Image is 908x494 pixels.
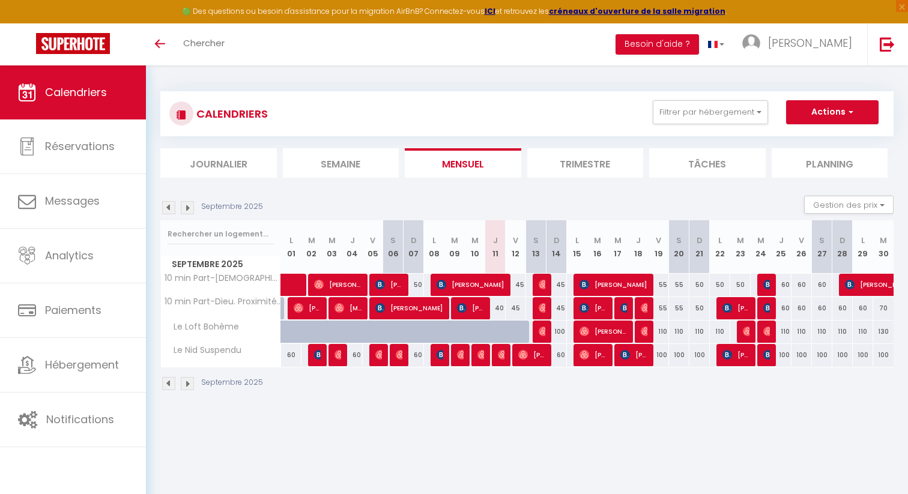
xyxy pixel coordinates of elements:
[791,321,812,343] div: 110
[390,235,396,246] abbr: S
[620,297,627,319] span: [PERSON_NAME]
[873,321,894,343] div: 130
[768,35,852,50] span: [PERSON_NAME]
[342,220,363,274] th: 04
[183,37,225,49] span: Chercher
[580,297,607,319] span: [PERSON_NAME]
[546,297,567,319] div: 45
[193,100,268,127] h3: CALENDRIERS
[546,344,567,366] div: 60
[527,148,644,178] li: Trimestre
[853,220,873,274] th: 29
[722,297,749,319] span: [PERSON_NAME]
[45,248,94,263] span: Analytics
[832,344,853,366] div: 100
[676,235,682,246] abbr: S
[710,321,730,343] div: 110
[411,235,417,246] abbr: D
[857,440,899,485] iframe: Chat
[308,235,315,246] abbr: M
[163,344,244,357] span: Le Nid Suspendu
[628,220,649,274] th: 18
[779,235,784,246] abbr: J
[485,6,495,16] a: ICI
[730,274,751,296] div: 50
[771,344,791,366] div: 100
[608,220,628,274] th: 17
[465,220,485,274] th: 10
[689,321,710,343] div: 110
[437,343,443,366] span: [PERSON_NAME] BOURBANGE
[812,220,832,274] th: 27
[546,274,567,296] div: 45
[539,320,545,343] span: [PERSON_NAME]
[832,321,853,343] div: 110
[641,320,647,343] span: [PERSON_NAME]
[36,33,110,54] img: Super Booking
[526,220,546,274] th: 13
[763,273,770,296] span: [PERSON_NAME]
[853,344,873,366] div: 100
[301,220,322,274] th: 02
[656,235,661,246] abbr: V
[799,235,804,246] abbr: V
[730,220,751,274] th: 23
[580,343,607,366] span: [PERSON_NAME]
[567,220,587,274] th: 15
[812,344,832,366] div: 100
[580,273,647,296] span: [PERSON_NAME]
[873,220,894,274] th: 30
[722,343,749,366] span: [PERSON_NAME]
[45,139,115,154] span: Réservations
[840,235,846,246] abbr: D
[506,297,526,319] div: 45
[873,344,894,366] div: 100
[168,223,274,245] input: Rechercher un logement...
[669,321,689,343] div: 110
[689,297,710,319] div: 50
[485,220,506,274] th: 11
[880,235,887,246] abbr: M
[375,297,443,319] span: [PERSON_NAME]
[161,256,280,273] span: Septembre 2025
[432,235,436,246] abbr: L
[314,273,362,296] span: [PERSON_NAME]
[457,343,464,366] span: [PERSON_NAME]
[539,273,545,296] span: [PERSON_NAME]
[451,235,458,246] abbr: M
[546,220,567,274] th: 14
[733,23,867,65] a: ... [PERSON_NAME]
[669,220,689,274] th: 20
[45,193,100,208] span: Messages
[342,344,363,366] div: 60
[832,220,853,274] th: 28
[549,6,725,16] strong: créneaux d'ouverture de la salle migration
[587,220,608,274] th: 16
[771,321,791,343] div: 110
[444,220,465,274] th: 09
[649,344,669,366] div: 100
[791,274,812,296] div: 60
[649,220,669,274] th: 19
[546,321,567,343] div: 100
[375,273,402,296] span: [PERSON_NAME]
[201,377,263,388] p: Septembre 2025
[554,235,560,246] abbr: D
[594,235,601,246] abbr: M
[350,235,355,246] abbr: J
[763,320,770,343] span: [PERSON_NAME]
[334,343,341,366] span: [PERSON_NAME]
[163,274,283,283] span: 10 min Part-[DEMOGRAPHIC_DATA] - Proximité Université.
[812,274,832,296] div: 60
[641,297,647,319] span: [PERSON_NAME]
[689,274,710,296] div: 50
[742,34,760,52] img: ...
[861,235,865,246] abbr: L
[424,220,444,274] th: 08
[763,297,770,319] span: [PERSON_NAME]
[853,297,873,319] div: 60
[669,274,689,296] div: 55
[575,235,579,246] abbr: L
[45,85,107,100] span: Calendriers
[404,274,424,296] div: 50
